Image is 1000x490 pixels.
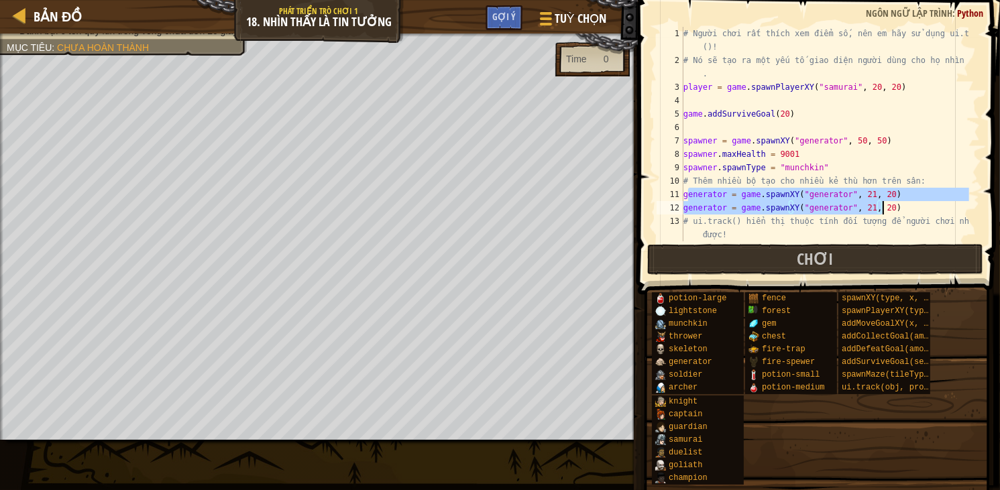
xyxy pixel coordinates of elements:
span: ui.track(obj, prop) [842,383,934,392]
div: 10 [657,174,683,188]
img: portrait.png [655,473,666,483]
span: addCollectGoal(amount) [842,332,948,341]
span: Bản đồ [34,7,82,25]
img: portrait.png [655,460,666,471]
span: Chưa hoàn thành [57,42,149,53]
div: 12 [657,201,683,215]
div: 6 [657,121,683,134]
img: portrait.png [655,422,666,432]
img: portrait.png [748,306,759,316]
img: portrait.png [748,369,759,380]
img: portrait.png [655,409,666,420]
span: Tuỳ chọn [555,10,606,27]
div: 11 [657,188,683,201]
span: potion-small [762,370,820,379]
div: Time [566,52,587,66]
span: spawnXY(type, x, y) [842,294,934,303]
img: portrait.png [748,344,759,355]
img: portrait.png [748,318,759,329]
div: 8 [657,147,683,161]
div: 9 [657,161,683,174]
span: addMoveGoalXY(x, y) [842,319,934,328]
img: portrait.png [655,293,666,304]
span: forest [762,306,791,316]
img: portrait.png [655,382,666,393]
img: portrait.png [655,447,666,458]
div: 14 [657,241,683,255]
div: 3 [657,80,683,94]
span: potion-large [669,294,726,303]
img: portrait.png [655,344,666,355]
span: fire-trap [762,345,805,354]
div: 2 [657,54,683,80]
span: fire-spewer [762,357,815,367]
span: lightstone [669,306,717,316]
img: portrait.png [748,293,759,304]
span: Python [957,7,983,19]
img: portrait.png [655,306,666,316]
img: portrait.png [655,369,666,380]
span: duelist [669,448,702,457]
span: Chơi [797,248,833,269]
span: samurai [669,435,702,444]
img: portrait.png [748,331,759,342]
span: soldier [669,370,702,379]
span: guardian [669,422,708,432]
span: addDefeatGoal(amount) [842,345,943,354]
span: fence [762,294,786,303]
span: archer [669,383,698,392]
img: portrait.png [655,434,666,445]
span: munchkin [669,319,708,328]
span: goliath [669,461,702,470]
div: 0 [604,52,609,66]
span: Mục tiêu [7,42,52,53]
span: : [952,7,957,19]
span: skeleton [669,345,708,354]
div: 13 [657,215,683,241]
img: portrait.png [748,357,759,367]
img: portrait.png [655,396,666,407]
span: chest [762,332,786,341]
button: Chơi [647,244,983,275]
span: gem [762,319,777,328]
span: captain [669,410,702,419]
img: portrait.png [748,382,759,393]
span: spawnPlayerXY(type, x, y) [842,306,962,316]
img: portrait.png [655,331,666,342]
a: Bản đồ [27,7,82,25]
span: : [52,42,57,53]
span: potion-medium [762,383,825,392]
span: spawnMaze(tileType, seed) [842,370,962,379]
span: addSurviveGoal(seconds) [842,357,953,367]
span: knight [669,397,698,406]
div: 7 [657,134,683,147]
div: 5 [657,107,683,121]
span: Ngôn ngữ lập trình [866,7,952,19]
div: 1 [657,27,683,54]
span: Gợi ý [492,10,516,23]
img: portrait.png [655,318,666,329]
span: champion [669,473,708,483]
img: portrait.png [655,357,666,367]
div: 4 [657,94,683,107]
span: thrower [669,332,702,341]
span: generator [669,357,712,367]
button: Tuỳ chọn [529,5,614,37]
